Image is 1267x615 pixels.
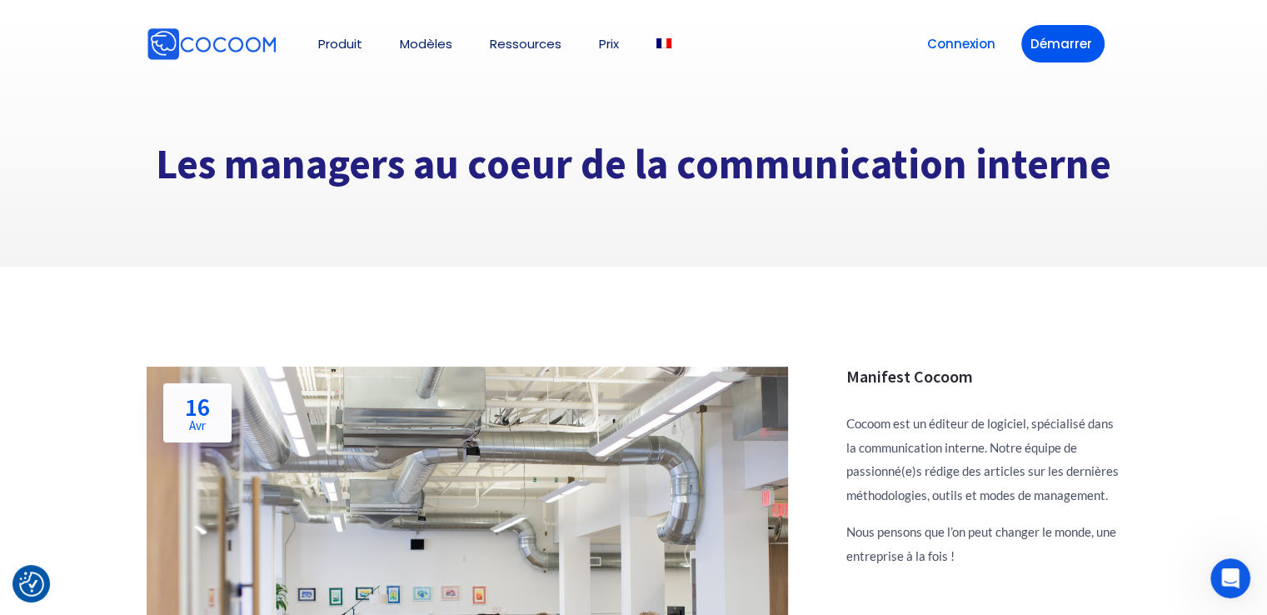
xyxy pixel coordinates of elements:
img: Français [656,38,671,48]
a: Connexion [918,25,1005,62]
a: 16Avr [163,383,232,442]
p: Nous pensons que l’on peut changer le monde, une entreprise à la fois ! [846,520,1121,567]
a: Démarrer [1021,25,1105,62]
img: Cocoom [147,27,277,61]
a: Produit [318,37,362,50]
p: Cocoom est un éditeur de logiciel, spécialisé dans la communication interne. Notre équipe de pass... [846,412,1121,507]
iframe: Intercom live chat [1210,558,1250,598]
a: Prix [599,37,619,50]
h1: Les managers au coeur de la communication interne [147,138,1121,191]
h3: Manifest Cocoom [846,367,1121,387]
img: Revisit consent button [19,572,44,597]
a: Ressources [490,37,561,50]
span: Avr [185,419,210,432]
h2: 16 [185,394,210,432]
a: Modèles [400,37,452,50]
button: Consent Preferences [19,572,44,597]
img: Cocoom [280,43,281,44]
